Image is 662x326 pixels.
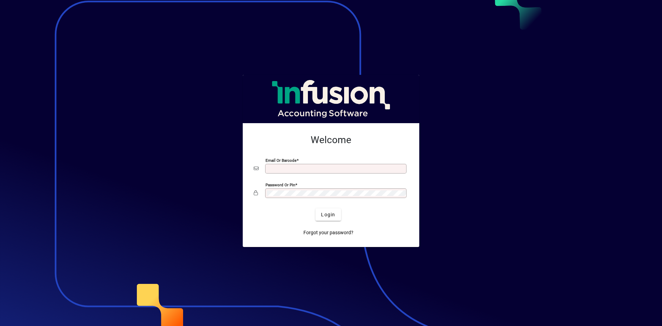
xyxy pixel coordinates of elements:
[265,182,295,187] mat-label: Password or Pin
[315,208,341,221] button: Login
[301,226,356,239] a: Forgot your password?
[321,211,335,218] span: Login
[254,134,408,146] h2: Welcome
[265,158,297,163] mat-label: Email or Barcode
[303,229,353,236] span: Forgot your password?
